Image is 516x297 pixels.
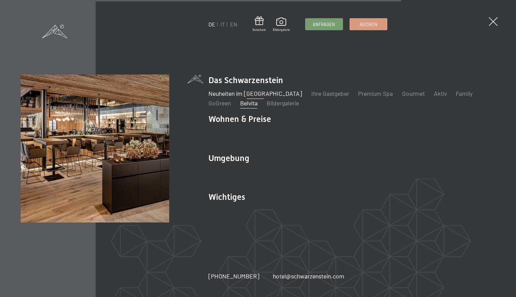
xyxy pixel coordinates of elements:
[305,19,343,30] a: Anfragen
[311,90,349,97] a: Ihre Gastgeber
[456,90,473,97] a: Family
[313,21,335,27] span: Anfragen
[230,21,237,27] a: EN
[240,99,258,107] a: Belvita
[208,272,259,281] a: [PHONE_NUMBER]
[360,21,377,27] span: Buchen
[208,90,302,97] a: Neuheiten im [GEOGRAPHIC_DATA]
[208,21,215,27] a: DE
[252,28,266,32] span: Gutschein
[208,272,259,280] span: [PHONE_NUMBER]
[273,18,290,32] a: Bildergalerie
[350,19,387,30] a: Buchen
[252,16,266,32] a: Gutschein
[434,90,447,97] a: Aktiv
[208,99,231,107] a: GoGreen
[267,99,299,107] a: Bildergalerie
[221,21,225,27] a: IT
[273,28,290,32] span: Bildergalerie
[402,90,425,97] a: Gourmet
[273,272,344,281] a: hotel@schwarzenstein.com
[358,90,393,97] a: Premium Spa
